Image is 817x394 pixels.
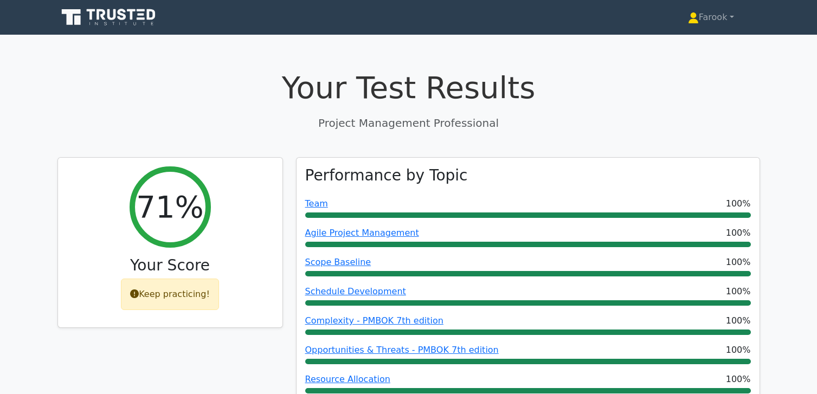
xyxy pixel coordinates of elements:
span: 100% [726,344,751,357]
h2: 71% [136,189,203,225]
p: Project Management Professional [57,115,760,131]
h1: Your Test Results [57,69,760,106]
div: Keep practicing! [121,279,219,310]
span: 100% [726,197,751,210]
h3: Your Score [67,256,274,275]
a: Resource Allocation [305,374,390,384]
span: 100% [726,285,751,298]
a: Team [305,198,328,209]
span: 100% [726,256,751,269]
a: Opportunities & Threats - PMBOK 7th edition [305,345,499,355]
a: Complexity - PMBOK 7th edition [305,315,443,326]
h3: Performance by Topic [305,166,468,185]
a: Schedule Development [305,286,406,296]
a: Scope Baseline [305,257,371,267]
a: Agile Project Management [305,228,419,238]
span: 100% [726,373,751,386]
a: Farook [662,7,760,28]
span: 100% [726,227,751,240]
span: 100% [726,314,751,327]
